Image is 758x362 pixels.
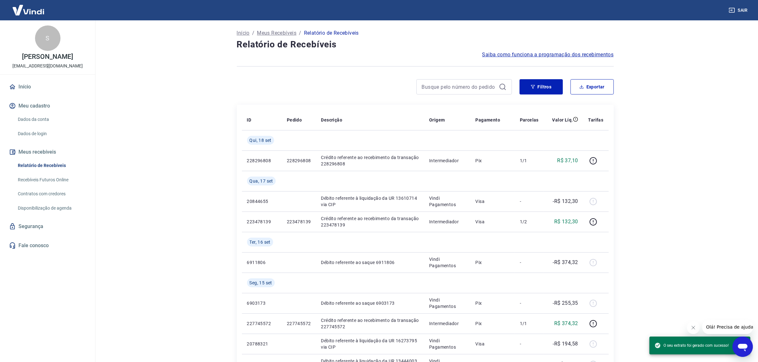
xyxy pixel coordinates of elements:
p: Pix [476,157,510,164]
p: 228296808 [287,157,311,164]
p: Débito referente à liquidação da UR 16273795 via CIP [321,338,419,350]
p: 20844655 [247,198,277,205]
p: 6903173 [247,300,277,306]
p: / [252,29,254,37]
p: 1/1 [520,320,539,327]
button: Meu cadastro [8,99,88,113]
button: Exportar [570,79,614,94]
p: 228296808 [247,157,277,164]
span: Seg, 15 set [250,280,272,286]
span: Olá! Precisa de ajuda? [4,4,53,10]
p: - [520,259,539,266]
p: [EMAIL_ADDRESS][DOMAIN_NAME] [12,63,83,69]
a: Saiba como funciona a programação dos recebimentos [482,51,614,59]
p: Vindi Pagamentos [429,195,465,208]
iframe: Botão para abrir a janela de mensagens [733,337,753,357]
iframe: Fechar mensagem [687,321,700,334]
p: Descrição [321,117,343,123]
p: Visa [476,198,510,205]
p: Crédito referente ao recebimento da transação 227745572 [321,317,419,330]
a: Meus Recebíveis [257,29,296,37]
p: Vindi Pagamentos [429,297,465,310]
p: Vindi Pagamentos [429,338,465,350]
a: Recebíveis Futuros Online [15,173,88,186]
p: Pedido [287,117,302,123]
p: ID [247,117,251,123]
p: 223478139 [247,219,277,225]
p: [PERSON_NAME] [22,53,73,60]
p: / [299,29,301,37]
p: Pix [476,259,510,266]
p: 227745572 [247,320,277,327]
a: Segurança [8,219,88,233]
p: - [520,341,539,347]
a: Contratos com credores [15,187,88,200]
p: Pix [476,320,510,327]
p: -R$ 374,32 [553,259,578,266]
p: Parcelas [520,117,539,123]
p: Débito referente à liquidação da UR 13610714 via CIP [321,195,419,208]
p: 227745572 [287,320,311,327]
a: Dados da conta [15,113,88,126]
p: 223478139 [287,219,311,225]
a: Dados de login [15,127,88,140]
p: Intermediador [429,320,465,327]
p: Visa [476,341,510,347]
p: -R$ 132,30 [553,198,578,205]
a: Fale conosco [8,239,88,253]
p: Intermediador [429,219,465,225]
p: R$ 132,30 [554,218,578,226]
p: Valor Líq. [552,117,573,123]
span: Qua, 17 set [250,178,273,184]
p: Vindi Pagamentos [429,256,465,269]
a: Início [8,80,88,94]
p: Débito referente ao saque 6903173 [321,300,419,306]
span: O seu extrato foi gerado com sucesso! [655,342,729,349]
button: Sair [727,4,750,16]
p: - [520,198,539,205]
button: Meus recebíveis [8,145,88,159]
p: 1/1 [520,157,539,164]
p: Crédito referente ao recebimento da transação 223478139 [321,215,419,228]
p: Intermediador [429,157,465,164]
p: 6911806 [247,259,277,266]
p: Tarifas [588,117,604,123]
a: Disponibilização de agenda [15,202,88,215]
p: -R$ 255,35 [553,299,578,307]
img: Vindi [8,0,49,20]
p: R$ 37,10 [557,157,578,164]
p: Origem [429,117,445,123]
p: 20788321 [247,341,277,347]
a: Início [237,29,250,37]
p: Visa [476,219,510,225]
p: Crédito referente ao recebimento da transação 228296808 [321,154,419,167]
p: - [520,300,539,306]
a: Relatório de Recebíveis [15,159,88,172]
div: S [35,25,60,51]
p: 1/2 [520,219,539,225]
p: Pagamento [476,117,500,123]
p: -R$ 194,58 [553,340,578,348]
p: Relatório de Recebíveis [304,29,359,37]
p: Pix [476,300,510,306]
input: Busque pelo número do pedido [422,82,496,92]
span: Qui, 18 set [250,137,272,143]
button: Filtros [520,79,563,94]
h4: Relatório de Recebíveis [237,38,614,51]
span: Ter, 16 set [250,239,271,245]
p: Débito referente ao saque 6911806 [321,259,419,266]
p: R$ 374,32 [554,320,578,327]
iframe: Mensagem da empresa [702,320,753,334]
